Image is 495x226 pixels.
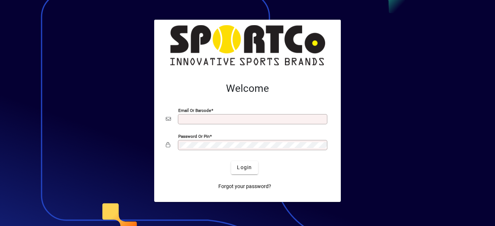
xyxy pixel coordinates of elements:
h2: Welcome [166,82,329,95]
span: Login [237,164,252,171]
button: Login [231,161,258,174]
a: Forgot your password? [215,180,274,193]
mat-label: Password or Pin [178,133,210,139]
mat-label: Email or Barcode [178,108,211,113]
span: Forgot your password? [218,183,271,190]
